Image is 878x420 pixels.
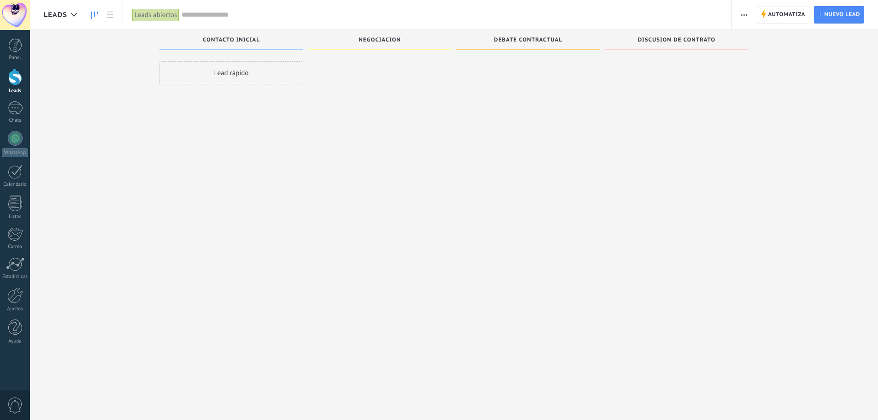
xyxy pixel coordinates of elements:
[814,6,864,24] a: Nuevo lead
[2,274,29,280] div: Estadísticas
[359,37,401,43] span: Negociación
[2,118,29,124] div: Chats
[159,61,303,84] div: Lead rápido
[768,6,805,23] span: Automatiza
[757,6,809,24] a: Automatiza
[2,306,29,312] div: Ajustes
[2,55,29,61] div: Panel
[44,11,67,19] span: Leads
[203,37,260,43] span: Contacto inicial
[461,37,595,45] div: Debate contractual
[132,8,179,22] div: Leads abiertos
[2,338,29,344] div: Ayuda
[638,37,715,43] span: Discusión de contrato
[2,88,29,94] div: Leads
[2,244,29,250] div: Correo
[2,182,29,188] div: Calendario
[312,37,447,45] div: Negociación
[824,6,860,23] span: Nuevo lead
[164,37,299,45] div: Contacto inicial
[494,37,562,43] span: Debate contractual
[2,214,29,220] div: Listas
[2,148,28,157] div: WhatsApp
[609,37,744,45] div: Discusión de contrato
